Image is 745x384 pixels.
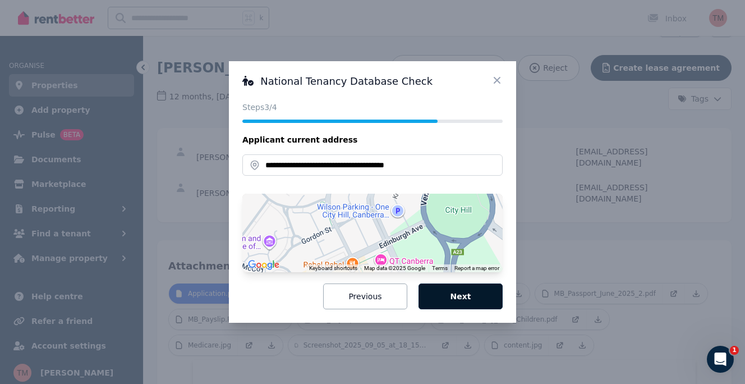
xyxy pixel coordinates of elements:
[245,258,282,272] img: Google
[323,284,407,309] button: Previous
[364,265,425,271] span: Map data ©2025 Google
[432,265,448,271] a: Terms (opens in new tab)
[242,134,503,145] legend: Applicant current address
[242,75,503,88] h3: National Tenancy Database Check
[730,346,739,355] span: 1
[707,346,734,373] iframe: Intercom live chat
[454,265,499,271] a: Report a map error
[419,284,503,309] button: Next
[245,258,282,272] a: Open this area in Google Maps (opens a new window)
[242,102,503,113] p: Steps 3 /4
[309,264,357,272] button: Keyboard shortcuts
